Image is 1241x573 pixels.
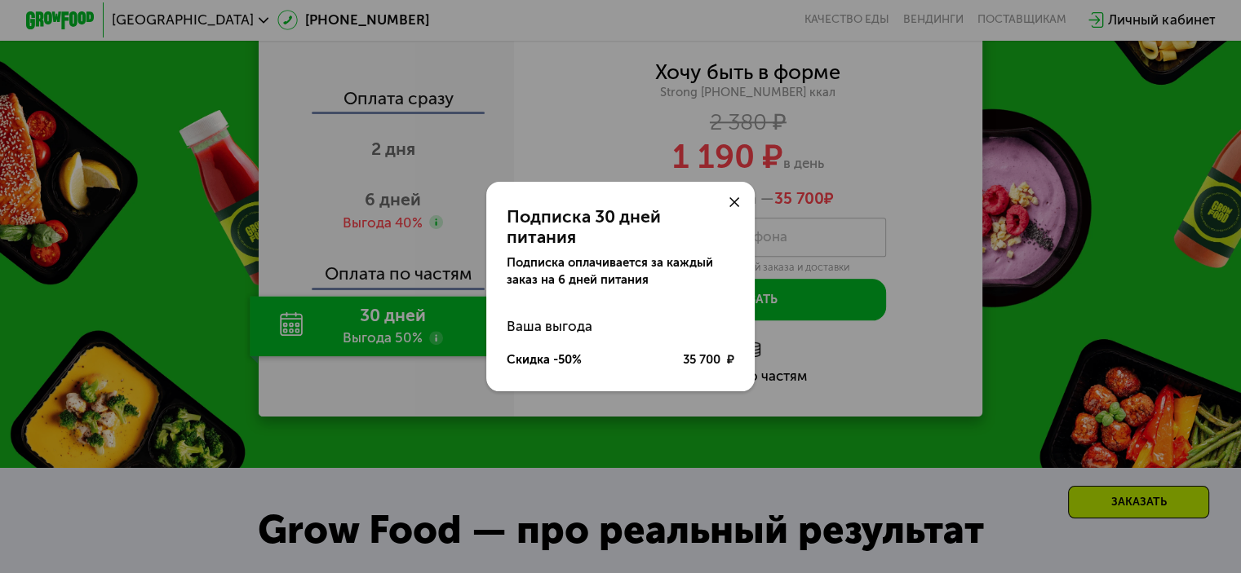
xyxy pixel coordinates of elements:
span: ₽ [727,351,734,368]
div: Подписка 30 дней питания [507,206,734,248]
div: Скидка -50% [507,351,582,368]
div: Ваша выгода [507,309,734,343]
div: Подписка оплачивается за каждый заказ на 6 дней питания [507,254,734,289]
div: 35 700 [682,351,734,368]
